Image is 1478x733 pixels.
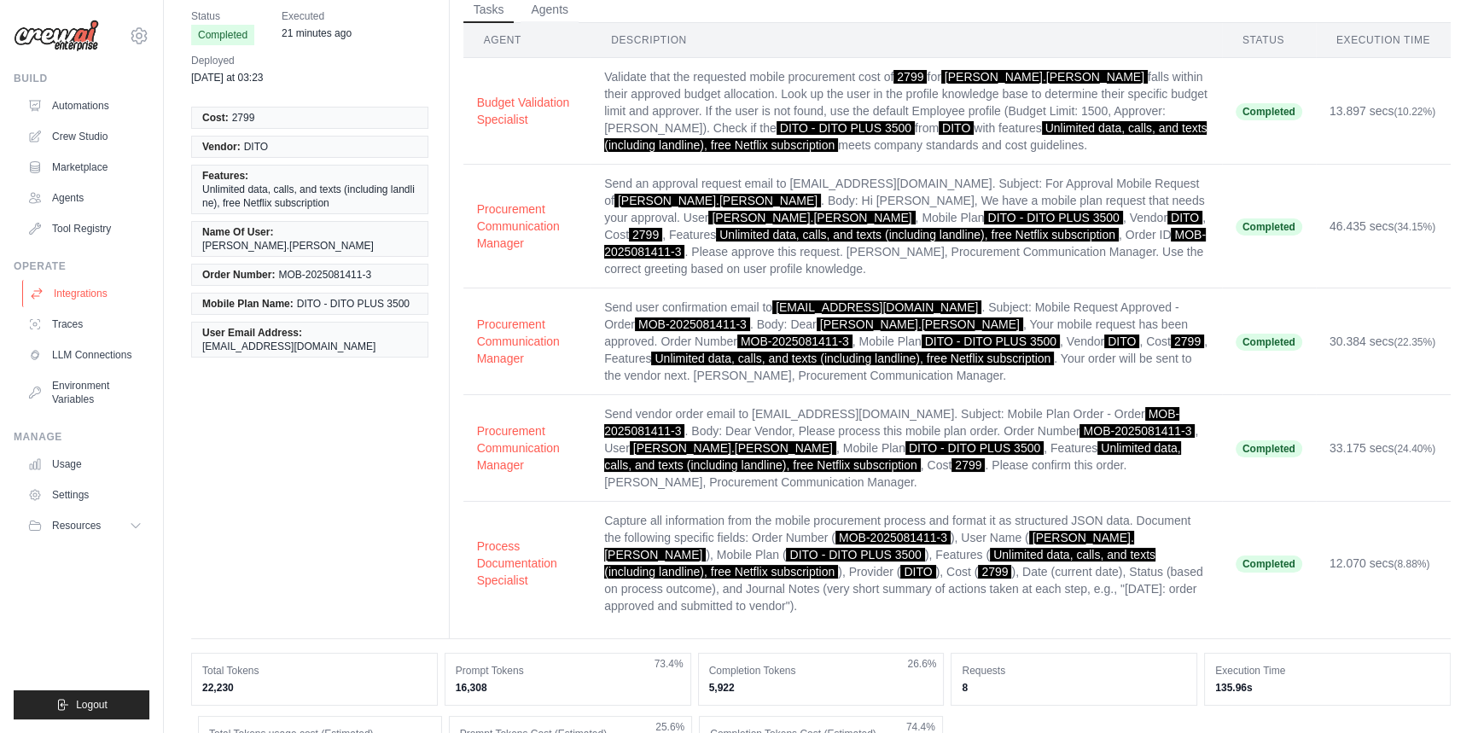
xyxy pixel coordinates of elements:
time: August 14, 2025 at 19:29 PHT [282,27,352,39]
span: DITO - DITO PLUS 3500 [777,121,915,135]
span: DITO - DITO PLUS 3500 [922,335,1060,348]
span: Status [191,8,254,25]
td: Capture all information from the mobile procurement process and format it as structured JSON data... [591,502,1222,625]
dd: 8 [962,681,1186,695]
span: 2799 [978,565,1011,579]
button: Resources [20,512,149,539]
span: Completed [1236,440,1302,457]
a: Agents [20,184,149,212]
span: DITO [244,140,268,154]
a: Settings [20,481,149,509]
a: Usage [20,451,149,478]
span: (10.22%) [1394,106,1435,118]
div: Operate [14,259,149,273]
a: Tool Registry [20,215,149,242]
span: 2799 [1171,335,1204,348]
dd: 5,922 [709,681,934,695]
td: 46.435 secs [1316,165,1451,288]
span: 73.4% [655,657,684,671]
a: Environment Variables [20,372,149,413]
dt: Total Tokens [202,664,427,678]
span: (8.88%) [1394,558,1429,570]
img: Logo [14,20,99,52]
span: Name Of User: [202,225,273,239]
th: Execution Time [1316,23,1451,58]
button: Process Documentation Specialist [477,538,578,589]
button: Logout [14,690,149,719]
span: 2799 [232,111,255,125]
span: [PERSON_NAME].[PERSON_NAME] [817,317,1023,331]
span: DITO [939,121,974,135]
span: MOB-2025081411-3 [835,531,951,544]
span: Deployed [191,52,264,69]
span: 2799 [951,458,985,472]
span: Resources [52,519,101,532]
span: Completed [191,25,254,45]
td: 13.897 secs [1316,58,1451,165]
span: DITO [1167,211,1202,224]
button: Procurement Communication Manager [477,201,578,252]
span: DITO [900,565,935,579]
span: Cost: [202,111,229,125]
span: [EMAIL_ADDRESS][DOMAIN_NAME] [202,340,375,353]
span: 2799 [629,228,662,241]
span: 26.6% [907,657,936,671]
span: (34.15%) [1394,221,1435,233]
span: Features: [202,169,248,183]
td: 12.070 secs [1316,502,1451,625]
span: Unlimited data, calls, and texts (including landline), free Netflix subscription [651,352,1054,365]
time: August 13, 2025 at 03:23 PHT [191,72,264,84]
span: 2799 [893,70,927,84]
th: Agent [463,23,591,58]
span: User Email Address: [202,326,302,340]
span: [PERSON_NAME].[PERSON_NAME] [708,211,915,224]
dt: Execution Time [1215,664,1440,678]
span: MOB-2025081411-3 [604,228,1206,259]
span: [PERSON_NAME].[PERSON_NAME] [614,194,821,207]
a: Integrations [22,280,151,307]
span: MOB-2025081411-3 [278,268,371,282]
th: Status [1222,23,1316,58]
a: Automations [20,92,149,119]
span: DITO - DITO PLUS 3500 [297,297,410,311]
span: Unlimited data, calls, and texts (including landline), free Netflix subscription [202,183,417,210]
span: (24.40%) [1394,443,1435,455]
dd: 135.96s [1215,681,1440,695]
td: Validate that the requested mobile procurement cost of for falls within their approved budget all... [591,58,1222,165]
td: 30.384 secs [1316,288,1451,395]
span: [PERSON_NAME].[PERSON_NAME] [202,239,374,253]
td: 33.175 secs [1316,395,1451,502]
span: Completed [1236,556,1302,573]
span: MOB-2025081411-3 [1079,424,1195,438]
dd: 22,230 [202,681,427,695]
span: (22.35%) [1394,336,1435,348]
th: Description [591,23,1222,58]
div: Build [14,72,149,85]
iframe: Chat Widget [1393,651,1478,733]
span: DITO - DITO PLUS 3500 [786,548,924,561]
span: Order Number: [202,268,275,282]
a: Marketplace [20,154,149,181]
span: MOB-2025081411-3 [635,317,750,331]
a: Traces [20,311,149,338]
span: Logout [76,698,108,712]
td: Send vendor order email to [EMAIL_ADDRESS][DOMAIN_NAME]. Subject: Mobile Plan Order - Order . Bod... [591,395,1222,502]
a: LLM Connections [20,341,149,369]
button: Procurement Communication Manager [477,422,578,474]
span: Vendor: [202,140,241,154]
td: Send user confirmation email to . Subject: Mobile Request Approved - Order . Body: Dear , Your mo... [591,288,1222,395]
span: [PERSON_NAME].[PERSON_NAME] [941,70,1148,84]
span: [EMAIL_ADDRESS][DOMAIN_NAME] [772,300,981,314]
span: DITO [1104,335,1139,348]
span: Mobile Plan Name: [202,297,294,311]
span: DITO - DITO PLUS 3500 [984,211,1122,224]
span: Completed [1236,218,1302,236]
span: MOB-2025081411-3 [737,335,852,348]
span: Completed [1236,334,1302,351]
span: Completed [1236,103,1302,120]
span: Unlimited data, calls, and texts (including landline), free Netflix subscription [716,228,1119,241]
dt: Completion Tokens [709,664,934,678]
div: Manage [14,430,149,444]
span: DITO - DITO PLUS 3500 [905,441,1044,455]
